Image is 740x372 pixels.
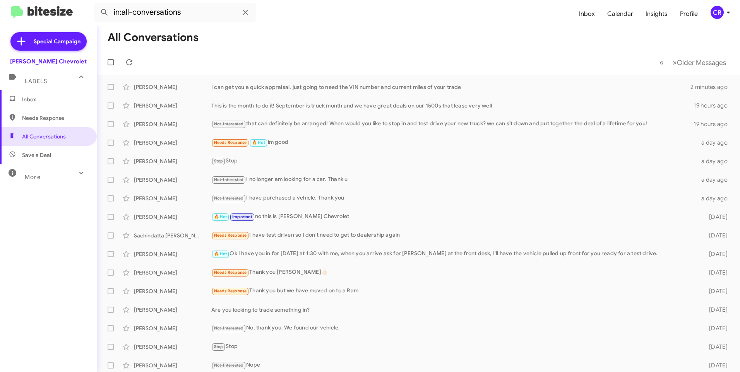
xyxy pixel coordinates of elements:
[673,58,677,67] span: »
[134,213,211,221] div: [PERSON_NAME]
[214,344,223,349] span: Stop
[211,138,697,147] div: im good
[134,306,211,314] div: [PERSON_NAME]
[134,157,211,165] div: [PERSON_NAME]
[211,249,697,258] div: Ok I have you in for [DATE] at 1:30 with me, when you arrive ask for [PERSON_NAME] at the front d...
[214,140,247,145] span: Needs Response
[655,55,731,70] nav: Page navigation example
[34,38,81,45] span: Special Campaign
[252,140,265,145] span: 🔥 Hot
[214,363,244,368] span: Not-Interested
[211,268,697,277] div: Thank you [PERSON_NAME]👍🏻
[697,250,734,258] div: [DATE]
[690,83,734,91] div: 2 minutes ago
[697,287,734,295] div: [DATE]
[94,3,256,22] input: Search
[134,324,211,332] div: [PERSON_NAME]
[674,3,704,25] a: Profile
[25,174,41,181] span: More
[214,288,247,294] span: Needs Response
[694,120,734,128] div: 19 hours ago
[697,269,734,276] div: [DATE]
[655,55,668,70] button: Previous
[697,157,734,165] div: a day ago
[694,102,734,109] div: 19 hours ago
[697,213,734,221] div: [DATE]
[697,324,734,332] div: [DATE]
[211,324,697,333] div: No, thank you. We found our vehicle.
[668,55,731,70] button: Next
[134,287,211,295] div: [PERSON_NAME]
[211,361,697,370] div: Nope
[677,58,726,67] span: Older Messages
[211,83,690,91] div: I can get you a quick appraisal, just going to need the VIN number and current miles of your trade
[214,177,244,182] span: Not-Interested
[214,196,244,201] span: Not-Interested
[697,195,734,202] div: a day ago
[22,133,66,140] span: All Conversations
[211,102,694,109] div: This is the month to do it! September is truck month and we have great deals on our 1500s that le...
[214,159,223,164] span: Stop
[214,214,227,219] span: 🔥 Hot
[108,31,199,44] h1: All Conversations
[232,214,252,219] span: Important
[134,232,211,239] div: Sachindatta [PERSON_NAME]
[25,78,47,85] span: Labels
[134,343,211,351] div: [PERSON_NAME]
[134,269,211,276] div: [PERSON_NAME]
[639,3,674,25] a: Insights
[211,287,697,295] div: Thank you but we have moved on to a Ram
[697,343,734,351] div: [DATE]
[22,151,51,159] span: Save a Deal
[711,6,724,19] div: CR
[211,231,697,240] div: I have test driven so I don't need to get to dealership again
[134,83,211,91] div: [PERSON_NAME]
[211,175,697,184] div: I no longer am looking for a car. Thank u
[697,232,734,239] div: [DATE]
[134,195,211,202] div: [PERSON_NAME]
[214,326,244,331] span: Not-Interested
[134,250,211,258] div: [PERSON_NAME]
[211,119,694,128] div: that can definitely be arranged! When would you like to stop in and test drive your new truck? we...
[134,120,211,128] div: [PERSON_NAME]
[211,306,697,314] div: Are you looking to trade something in?
[214,270,247,275] span: Needs Response
[697,176,734,184] div: a day ago
[211,157,697,166] div: Stop
[697,306,734,314] div: [DATE]
[211,194,697,203] div: I have purchased a vehicle. Thank you
[134,176,211,184] div: [PERSON_NAME]
[214,251,227,256] span: 🔥 Hot
[22,96,88,103] span: Inbox
[659,58,664,67] span: «
[214,233,247,238] span: Needs Response
[697,362,734,369] div: [DATE]
[697,139,734,147] div: a day ago
[211,342,697,351] div: Stop
[573,3,601,25] a: Inbox
[704,6,731,19] button: CR
[10,32,87,51] a: Special Campaign
[211,212,697,221] div: no this is [PERSON_NAME] Chevrolet
[22,114,88,122] span: Needs Response
[134,362,211,369] div: [PERSON_NAME]
[10,58,87,65] div: [PERSON_NAME] Chevrolet
[601,3,639,25] a: Calendar
[214,121,244,126] span: Not-Interested
[134,102,211,109] div: [PERSON_NAME]
[134,139,211,147] div: [PERSON_NAME]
